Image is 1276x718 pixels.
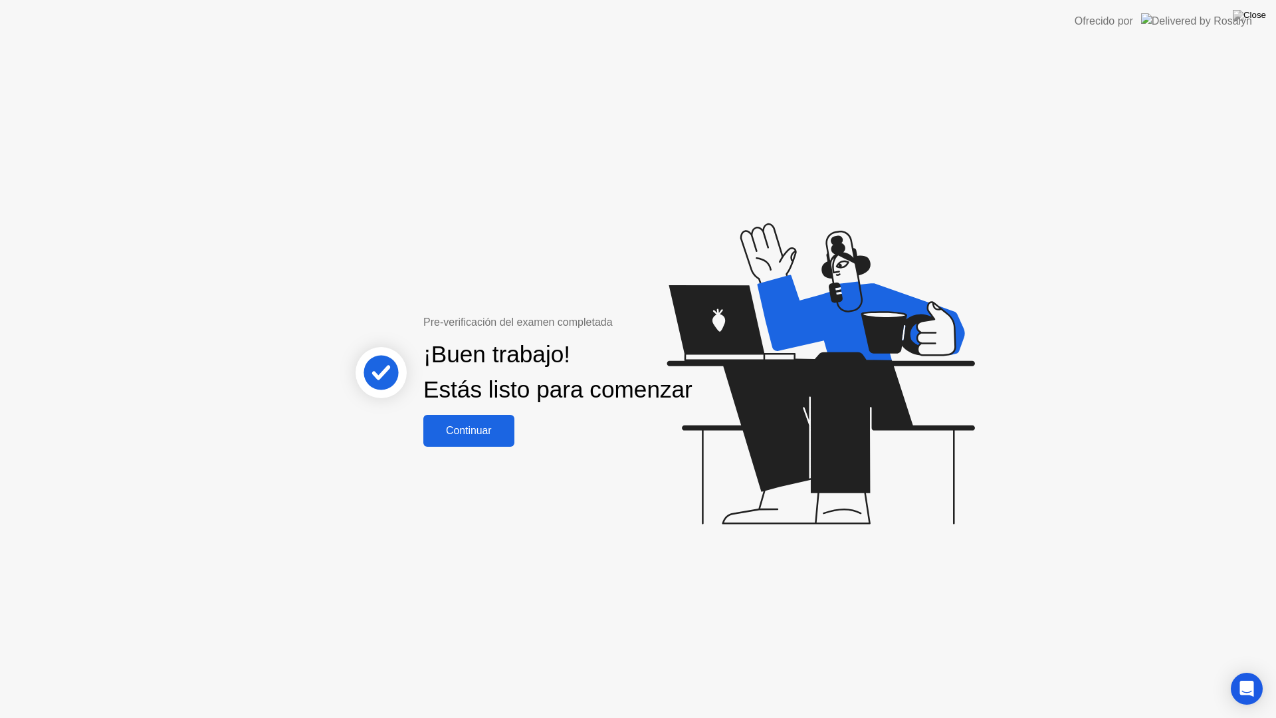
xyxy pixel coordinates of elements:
div: Open Intercom Messenger [1231,673,1263,705]
div: Continuar [427,425,510,437]
div: ¡Buen trabajo! Estás listo para comenzar [423,337,692,408]
button: Continuar [423,415,514,447]
img: Delivered by Rosalyn [1141,13,1252,29]
div: Ofrecido por [1075,13,1133,29]
div: Pre-verificación del examen completada [423,314,698,330]
img: Close [1233,10,1266,21]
